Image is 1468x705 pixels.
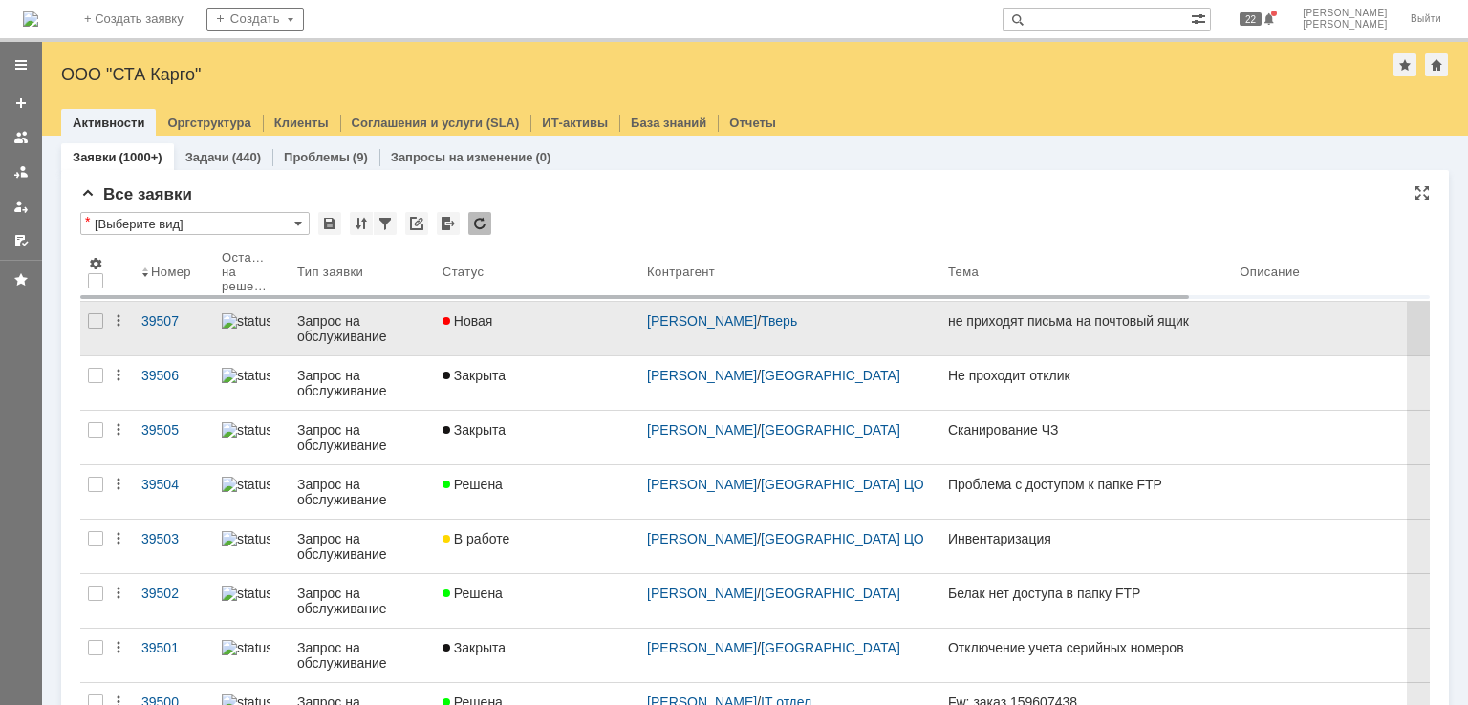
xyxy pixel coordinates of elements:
[222,531,270,546] img: statusbar-100 (1).png
[141,368,206,383] div: 39506
[647,313,757,329] a: [PERSON_NAME]
[948,313,1224,329] div: не приходят письма на почтовый ящик
[647,531,933,546] div: /
[6,225,36,256] a: Мои согласования
[761,531,924,546] a: [GEOGRAPHIC_DATA] ЦО
[647,313,933,329] div: /
[435,465,639,519] a: Решена
[761,586,900,601] a: [GEOGRAPHIC_DATA]
[290,629,435,682] a: Запрос на обслуживание
[290,520,435,573] a: Запрос на обслуживание
[214,520,290,573] a: statusbar-100 (1).png
[940,629,1232,682] a: Отключение учета серийных номеров
[134,356,214,410] a: 39506
[290,243,435,302] th: Тип заявки
[284,150,350,164] a: Проблемы
[443,265,484,279] div: Статус
[297,265,363,279] div: Тип заявки
[297,422,427,453] div: Запрос на обслуживание
[297,640,427,671] div: Запрос на обслуживание
[111,531,126,546] div: Действия
[940,520,1232,573] a: Инвентаризация
[443,422,506,438] span: Закрыта
[1240,265,1300,279] div: Описание
[761,313,797,329] a: Тверь
[940,356,1232,410] a: Не проходит отклик
[134,243,214,302] th: Номер
[141,586,206,601] div: 39502
[290,411,435,464] a: Запрос на обслуживание
[222,477,270,492] img: statusbar-100 (1).png
[948,531,1224,546] div: Инвентаризация
[647,368,757,383] a: [PERSON_NAME]
[761,640,900,655] a: [GEOGRAPHIC_DATA]
[6,191,36,222] a: Мои заявки
[940,411,1232,464] a: Сканирование ЧЗ
[141,531,206,546] div: 39503
[141,313,206,329] div: 39507
[73,116,144,130] a: Активности
[1303,19,1388,31] span: [PERSON_NAME]
[1303,8,1388,19] span: [PERSON_NAME]
[222,313,270,329] img: statusbar-100 (1).png
[353,150,368,164] div: (9)
[443,586,503,601] span: Решена
[297,368,427,398] div: Запрос на обслуживание
[134,520,214,573] a: 39503
[214,574,290,628] a: statusbar-100 (1).png
[222,368,270,383] img: statusbar-100 (1).png
[647,477,757,492] a: [PERSON_NAME]
[435,356,639,410] a: Закрыта
[1191,9,1210,27] span: Расширенный поиск
[647,586,757,601] a: [PERSON_NAME]
[761,477,924,492] a: [GEOGRAPHIC_DATA] ЦО
[167,116,250,130] a: Оргструктура
[948,586,1224,601] div: Белак нет доступа в папку FTP
[761,368,900,383] a: [GEOGRAPHIC_DATA]
[134,302,214,355] a: 39507
[948,477,1224,492] div: Проблема с доступом к папке FTP
[222,586,270,601] img: statusbar-100 (1).png
[23,11,38,27] img: logo
[232,150,261,164] div: (440)
[940,574,1232,628] a: Белак нет доступа в папку FTP
[206,8,304,31] div: Создать
[141,477,206,492] div: 39504
[141,640,206,655] div: 39501
[214,243,290,302] th: Осталось на решение
[948,265,979,279] div: Тема
[1393,53,1416,76] div: Добавить в избранное
[290,465,435,519] a: Запрос на обслуживание
[141,422,206,438] div: 39505
[6,122,36,153] a: Заявки на командах
[405,212,428,235] div: Скопировать ссылку на список
[214,465,290,519] a: statusbar-100 (1).png
[647,422,757,438] a: [PERSON_NAME]
[1240,12,1262,26] span: 22
[647,640,933,655] div: /
[647,640,757,655] a: [PERSON_NAME]
[940,243,1232,302] th: Тема
[290,302,435,355] a: Запрос на обслуживание
[222,422,270,438] img: statusbar-100 (1).png
[23,11,38,27] a: Перейти на домашнюю страницу
[6,157,36,187] a: Заявки в моей ответственности
[290,356,435,410] a: Запрос на обслуживание
[631,116,706,130] a: База знаний
[297,586,427,616] div: Запрос на обслуживание
[443,531,509,546] span: В работе
[435,520,639,573] a: В работе
[214,356,290,410] a: statusbar-100 (1).png
[639,243,940,302] th: Контрагент
[222,250,267,293] div: Осталось на решение
[352,116,520,130] a: Соглашения и услуги (SLA)
[940,465,1232,519] a: Проблема с доступом к папке FTP
[647,531,757,546] a: [PERSON_NAME]
[435,574,639,628] a: Решена
[647,586,933,601] div: /
[729,116,776,130] a: Отчеты
[6,88,36,118] a: Создать заявку
[214,629,290,682] a: statusbar-100 (1).png
[1414,185,1430,201] div: На всю страницу
[948,368,1224,383] div: Не проходит отклик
